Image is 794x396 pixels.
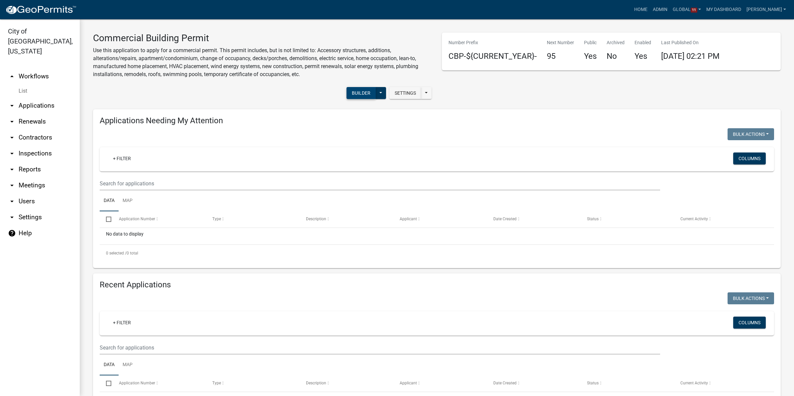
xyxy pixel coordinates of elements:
[8,134,16,142] i: arrow_drop_down
[674,211,768,227] datatable-header-cell: Current Activity
[8,229,16,237] i: help
[206,211,300,227] datatable-header-cell: Type
[100,341,660,354] input: Search for applications
[733,152,766,164] button: Columns
[100,280,774,290] h4: Recent Applications
[8,197,16,205] i: arrow_drop_down
[704,3,744,16] a: My Dashboard
[100,190,119,212] a: Data
[112,375,206,391] datatable-header-cell: Application Number
[119,381,155,385] span: Application Number
[106,251,127,255] span: 0 selected /
[744,3,789,16] a: [PERSON_NAME]
[487,211,581,227] datatable-header-cell: Date Created
[8,149,16,157] i: arrow_drop_down
[93,47,432,78] p: Use this application to apply for a commercial permit. This permit includes, but is not limited t...
[400,381,417,385] span: Applicant
[547,51,574,61] h4: 95
[93,33,432,44] h3: Commercial Building Permit
[389,87,421,99] button: Settings
[547,39,574,46] p: Next Number
[728,128,774,140] button: Bulk Actions
[650,3,670,16] a: Admin
[400,217,417,221] span: Applicant
[580,211,674,227] datatable-header-cell: Status
[212,381,221,385] span: Type
[393,375,487,391] datatable-header-cell: Applicant
[674,375,768,391] datatable-header-cell: Current Activity
[584,51,597,61] h4: Yes
[393,211,487,227] datatable-header-cell: Applicant
[493,217,517,221] span: Date Created
[733,317,766,329] button: Columns
[691,8,697,13] span: 11
[100,375,112,391] datatable-header-cell: Select
[100,228,774,245] div: No data to display
[635,51,651,61] h4: Yes
[306,381,326,385] span: Description
[8,213,16,221] i: arrow_drop_down
[580,375,674,391] datatable-header-cell: Status
[119,354,137,376] a: Map
[680,217,708,221] span: Current Activity
[584,39,597,46] p: Public
[100,245,774,261] div: 0 total
[100,211,112,227] datatable-header-cell: Select
[8,118,16,126] i: arrow_drop_down
[661,51,720,61] span: [DATE] 02:21 PM
[587,381,599,385] span: Status
[587,217,599,221] span: Status
[300,375,393,391] datatable-header-cell: Description
[347,87,376,99] button: Builder
[8,181,16,189] i: arrow_drop_down
[306,217,326,221] span: Description
[448,39,537,46] p: Number Prefix
[100,354,119,376] a: Data
[493,381,517,385] span: Date Created
[112,211,206,227] datatable-header-cell: Application Number
[8,165,16,173] i: arrow_drop_down
[119,217,155,221] span: Application Number
[487,375,581,391] datatable-header-cell: Date Created
[8,72,16,80] i: arrow_drop_up
[448,51,537,61] h4: CBP-${CURRENT_YEAR}-
[100,116,774,126] h4: Applications Needing My Attention
[728,292,774,304] button: Bulk Actions
[300,211,393,227] datatable-header-cell: Description
[119,190,137,212] a: Map
[670,3,704,16] a: Global11
[632,3,650,16] a: Home
[206,375,300,391] datatable-header-cell: Type
[108,317,136,329] a: + Filter
[635,39,651,46] p: Enabled
[100,177,660,190] input: Search for applications
[8,102,16,110] i: arrow_drop_down
[212,217,221,221] span: Type
[661,39,720,46] p: Last Published On
[607,51,625,61] h4: No
[607,39,625,46] p: Archived
[680,381,708,385] span: Current Activity
[108,152,136,164] a: + Filter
